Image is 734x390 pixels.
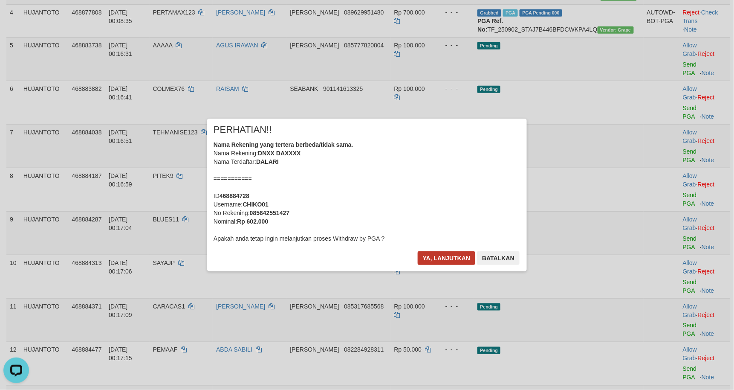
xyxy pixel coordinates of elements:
[250,210,289,216] b: 085642551427
[237,218,268,225] b: Rp 602.000
[214,141,353,148] b: Nama Rekening yang tertera berbeda/tidak sama.
[477,251,520,265] button: Batalkan
[418,251,476,265] button: Ya, lanjutkan
[258,150,301,157] b: DNXX DAXXXX
[256,158,279,165] b: DALARI
[243,201,269,208] b: CHIKO01
[220,192,249,199] b: 468884728
[214,125,272,134] span: PERHATIAN!!
[3,3,29,29] button: Open LiveChat chat widget
[214,140,520,243] div: Nama Rekening: Nama Terdaftar: =========== ID Username: No Rekening: Nominal: Apakah anda tetap i...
